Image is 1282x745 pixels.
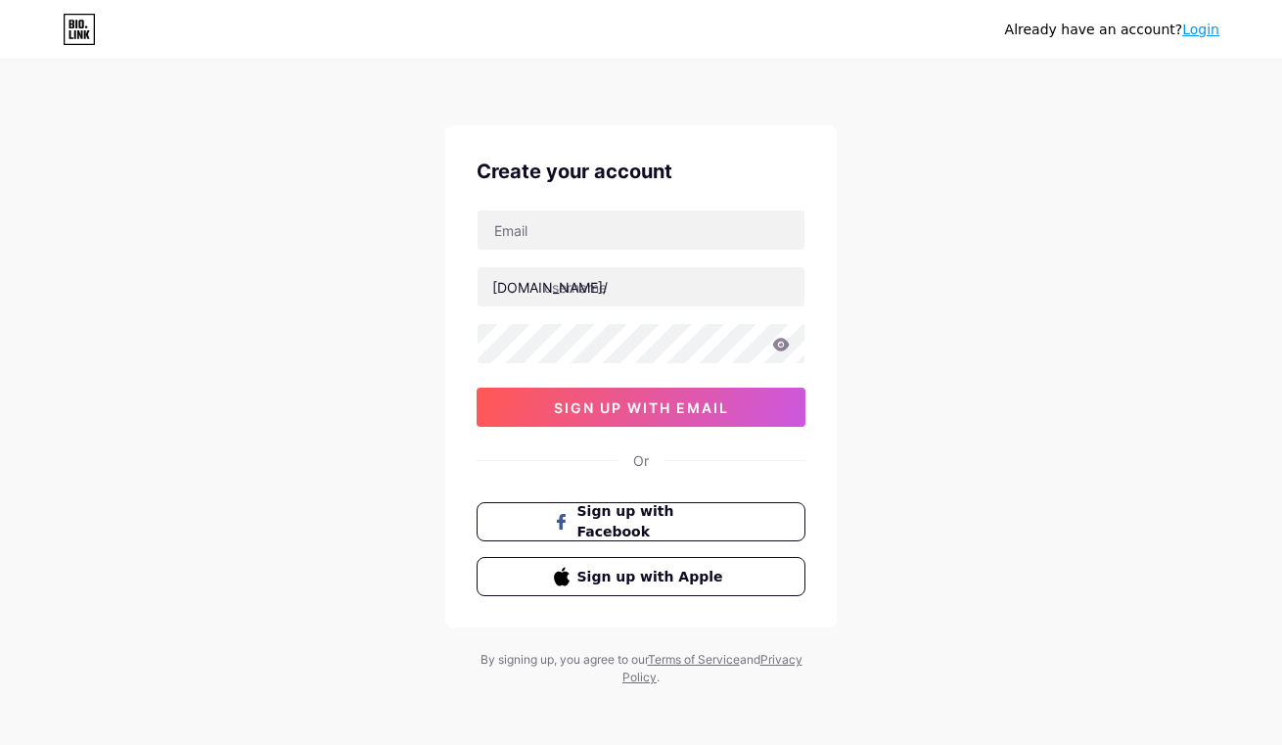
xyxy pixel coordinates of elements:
[633,450,649,471] div: Or
[554,399,729,416] span: sign up with email
[1005,20,1219,40] div: Already have an account?
[1182,22,1219,37] a: Login
[478,210,804,250] input: Email
[577,501,729,542] span: Sign up with Facebook
[477,502,805,541] button: Sign up with Facebook
[648,652,740,667] a: Terms of Service
[477,157,805,186] div: Create your account
[477,388,805,427] button: sign up with email
[478,267,804,306] input: username
[492,277,608,298] div: [DOMAIN_NAME]/
[477,557,805,596] button: Sign up with Apple
[475,651,807,686] div: By signing up, you agree to our and .
[577,567,729,587] span: Sign up with Apple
